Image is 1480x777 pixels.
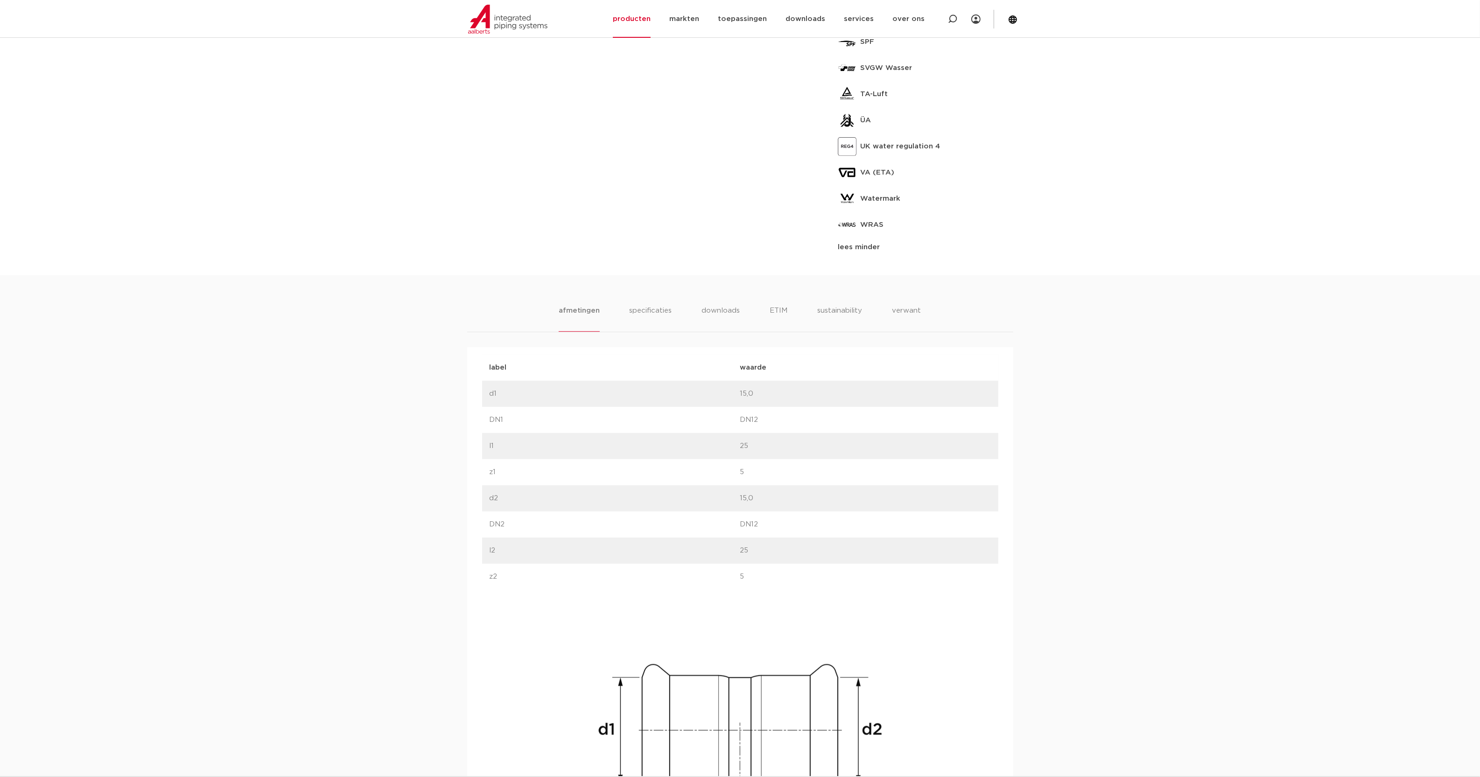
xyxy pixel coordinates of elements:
[740,388,991,399] p: 15,0
[740,493,991,504] p: 15,0
[770,305,788,332] li: ETIM
[860,193,900,204] p: Watermark
[740,414,991,426] p: DN12
[559,305,599,332] li: afmetingen
[490,493,740,504] p: d2
[740,441,991,452] p: 25
[490,441,740,452] p: l1
[838,163,856,182] img: VA (ETA)
[490,414,740,426] p: DN1
[490,362,740,373] p: label
[860,36,874,48] p: SPF
[860,167,894,178] p: VA (ETA)
[860,63,912,74] p: SVGW Wasser
[838,59,856,77] img: SVGW Wasser
[490,388,740,399] p: d1
[860,219,884,231] p: WRAS
[838,33,856,51] img: SPF
[838,242,1005,253] div: lees minder
[838,189,856,208] img: Watermark
[838,111,856,130] img: ÜA
[838,137,856,156] img: UK water regulation 4
[860,115,871,126] p: ÜA
[490,519,740,530] p: DN2
[490,545,740,556] p: l2
[892,305,921,332] li: verwant
[740,519,991,530] p: DN12
[860,141,940,152] p: UK water regulation 4
[818,305,863,332] li: sustainability
[838,85,856,104] img: TA-Luft
[838,216,856,234] img: WRAS
[740,545,991,556] p: 25
[740,362,991,373] p: waarde
[702,305,740,332] li: downloads
[630,305,672,332] li: specificaties
[740,571,991,582] p: 5
[740,467,991,478] p: 5
[490,467,740,478] p: z1
[860,89,888,100] p: TA-Luft
[490,571,740,582] p: z2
